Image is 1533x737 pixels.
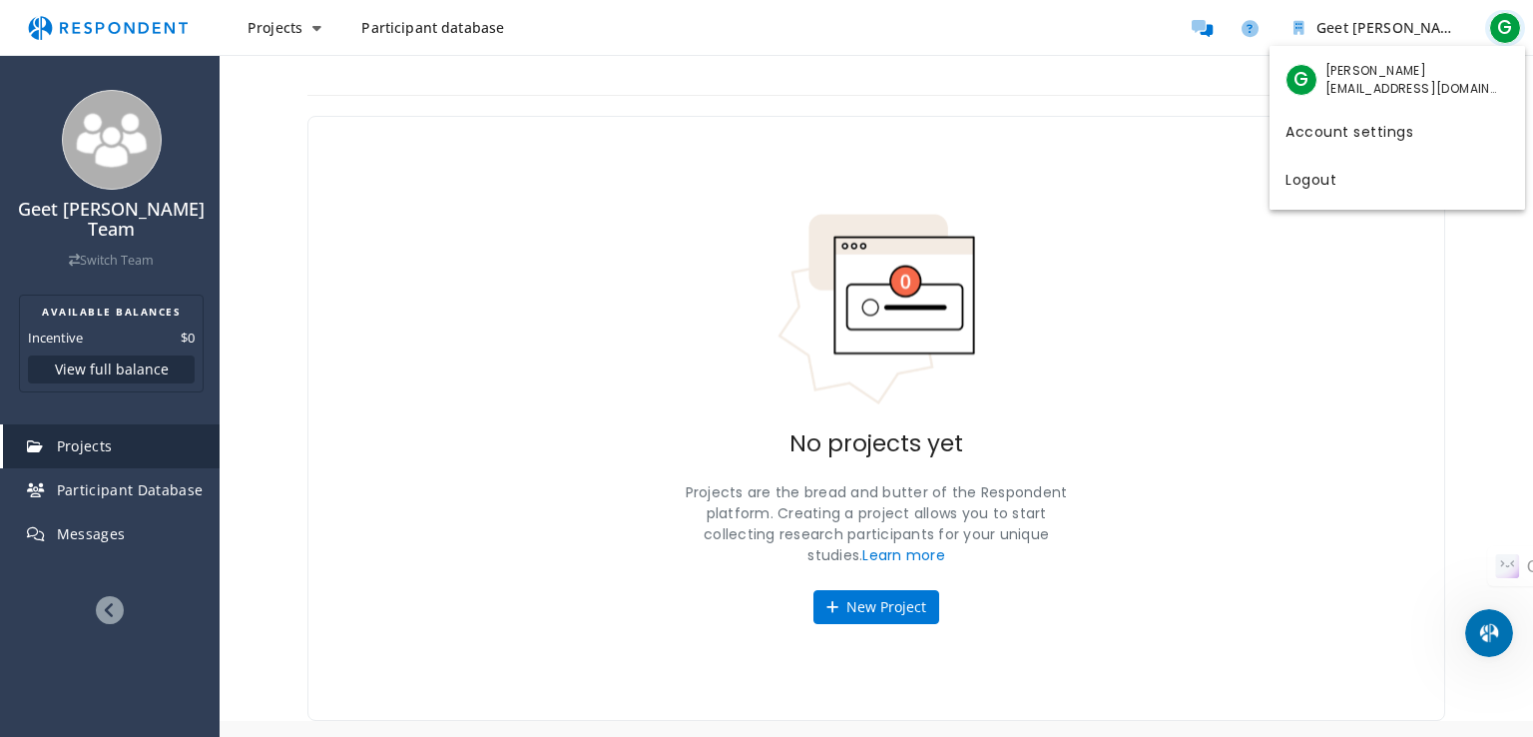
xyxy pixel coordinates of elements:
a: Logout [1270,154,1525,202]
span: [PERSON_NAME] [1325,62,1500,80]
span: [EMAIL_ADDRESS][DOMAIN_NAME] [1325,80,1500,98]
iframe: Intercom live chat [1465,609,1513,657]
a: Account settings [1270,106,1525,154]
span: G [1285,64,1317,96]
